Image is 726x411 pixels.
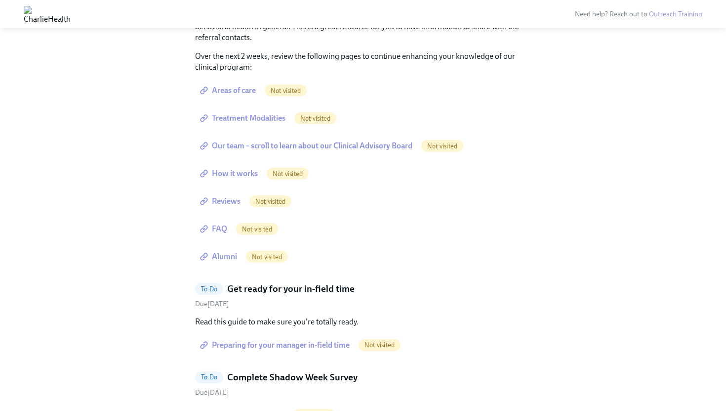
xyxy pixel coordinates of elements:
span: Not visited [265,87,307,94]
span: Preparing for your manager in-field time [202,340,350,350]
h5: Complete Shadow Week Survey [227,371,358,384]
img: CharlieHealth [24,6,71,22]
span: Reviews [202,196,241,206]
span: Need help? Reach out to [575,10,702,18]
a: To DoComplete Shadow Week SurveyDue[DATE] [195,371,531,397]
span: Not visited [246,253,288,261]
span: Friday, August 22nd 2025, 9:00 am [195,300,229,308]
a: Alumni [195,247,244,267]
span: Saturday, August 23rd 2025, 9:00 am [195,388,229,397]
span: Treatment Modalities [202,113,285,123]
a: To DoGet ready for your in-field timeDue[DATE] [195,282,531,309]
h5: Get ready for your in-field time [227,282,355,295]
span: Not visited [359,341,401,349]
p: Read this guide to make sure you're totally ready. [195,317,531,327]
a: How it works [195,164,265,183]
span: FAQ [202,224,227,234]
span: Our team – scroll to learn about our Clinical Advisory Board [202,141,412,151]
a: Our team – scroll to learn about our Clinical Advisory Board [195,136,419,156]
span: Not visited [421,142,463,150]
span: Not visited [294,115,336,122]
a: Reviews [195,191,247,211]
span: To Do [195,285,223,293]
a: Preparing for your manager in-field time [195,335,357,355]
span: Not visited [267,170,309,178]
span: How it works [202,169,258,179]
a: FAQ [195,219,234,239]
a: Outreach Training [649,10,702,18]
span: Not visited [236,226,278,233]
span: Not visited [249,198,291,205]
span: To Do [195,373,223,381]
span: Alumni [202,252,237,262]
a: Treatment Modalities [195,108,292,128]
p: Over the next 2 weeks, review the following pages to continue enhancing your knowledge of our cli... [195,51,531,73]
span: Areas of care [202,86,256,95]
a: Areas of care [195,81,263,100]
